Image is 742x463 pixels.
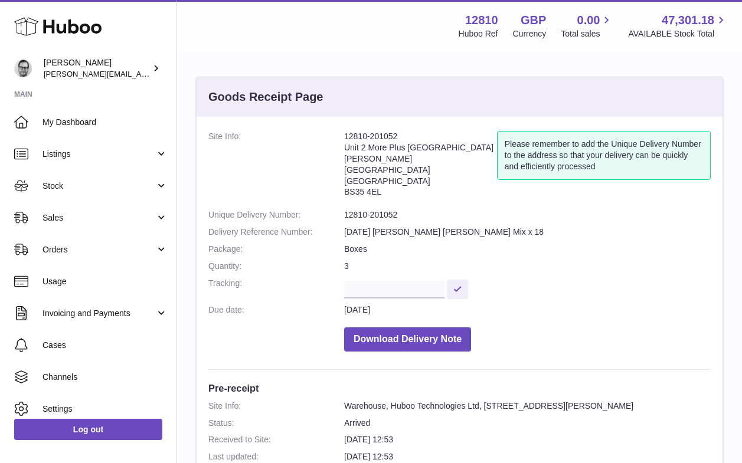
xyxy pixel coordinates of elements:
span: My Dashboard [43,117,168,128]
button: Download Delivery Note [344,327,471,352]
span: Cases [43,340,168,351]
dd: 12810-201052 [344,209,711,221]
span: Listings [43,149,155,160]
dt: Site Info: [208,131,344,203]
dt: Quantity: [208,261,344,272]
span: Orders [43,244,155,255]
div: Please remember to add the Unique Delivery Number to the address so that your delivery can be qui... [497,131,711,180]
div: Currency [513,28,547,40]
span: 0.00 [577,12,600,28]
span: Invoicing and Payments [43,308,155,319]
span: Channels [43,372,168,383]
dd: Arrived [344,418,711,429]
dt: Site Info: [208,400,344,412]
div: [PERSON_NAME] [44,57,150,80]
span: Stock [43,180,155,192]
a: 0.00 Total sales [561,12,613,40]
dd: [DATE] 12:53 [344,451,711,462]
dt: Received to Site: [208,434,344,445]
a: 47,301.18 AVAILABLE Stock Total [628,12,728,40]
h3: Pre-receipt [208,382,711,395]
dd: 3 [344,261,711,272]
dt: Delivery Reference Number: [208,226,344,238]
h3: Goods Receipt Page [208,89,323,105]
dt: Tracking: [208,278,344,298]
span: Total sales [561,28,613,40]
dt: Due date: [208,304,344,316]
span: AVAILABLE Stock Total [628,28,728,40]
dd: Boxes [344,244,711,255]
span: Sales [43,212,155,224]
address: 12810-201052 Unit 2 More Plus [GEOGRAPHIC_DATA] [PERSON_NAME][GEOGRAPHIC_DATA] [GEOGRAPHIC_DATA] ... [344,131,497,203]
dt: Status: [208,418,344,429]
strong: GBP [521,12,546,28]
span: Settings [43,403,168,415]
dd: [DATE] [PERSON_NAME] [PERSON_NAME] Mix x 18 [344,226,711,238]
a: Log out [14,419,162,440]
img: alex@digidistiller.com [14,60,32,77]
dd: Warehouse, Huboo Technologies Ltd, [STREET_ADDRESS][PERSON_NAME] [344,400,711,412]
dd: [DATE] 12:53 [344,434,711,445]
span: 47,301.18 [662,12,714,28]
strong: 12810 [465,12,498,28]
span: Usage [43,276,168,287]
div: Huboo Ref [459,28,498,40]
dt: Unique Delivery Number: [208,209,344,221]
dd: [DATE] [344,304,711,316]
span: [PERSON_NAME][EMAIL_ADDRESS][DOMAIN_NAME] [44,69,237,78]
dt: Package: [208,244,344,255]
dt: Last updated: [208,451,344,462]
